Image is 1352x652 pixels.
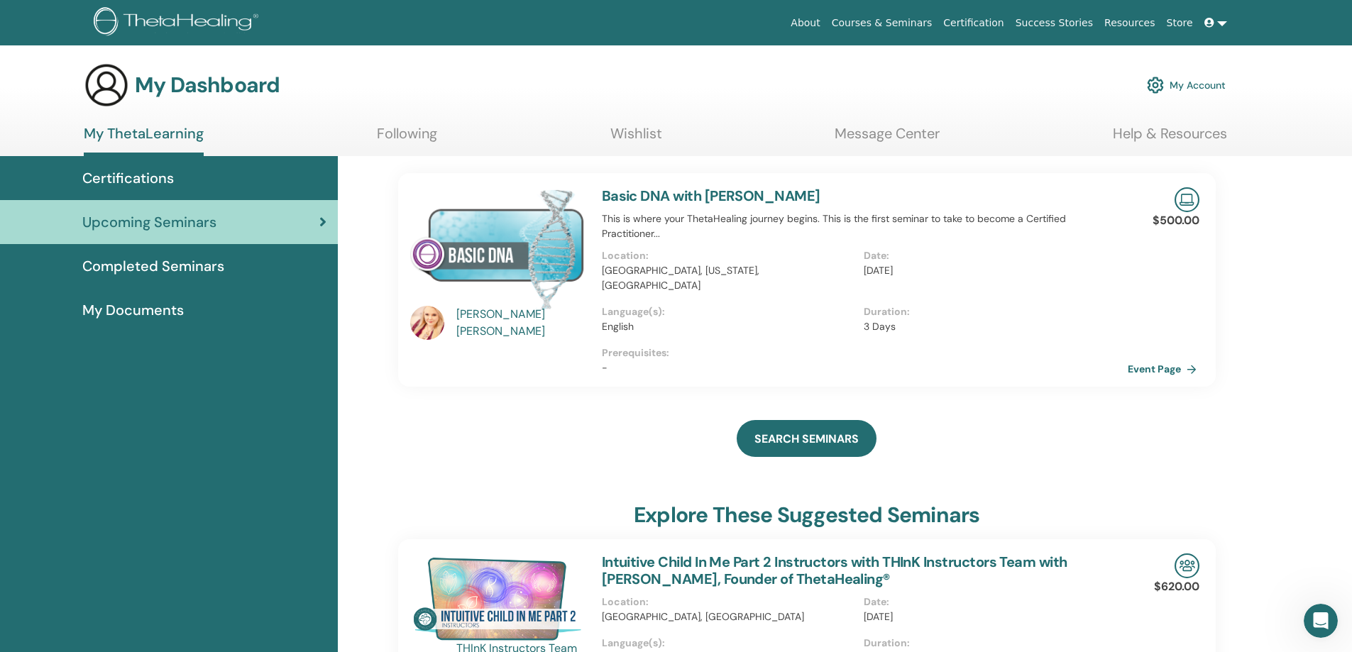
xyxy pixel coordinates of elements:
[864,609,1117,624] p: [DATE]
[1154,578,1199,595] p: $620.00
[84,62,129,108] img: generic-user-icon.jpg
[1175,187,1199,212] img: Live Online Seminar
[864,304,1117,319] p: Duration :
[69,13,119,24] h1: Operator
[1113,125,1227,153] a: Help & Resources
[602,553,1067,588] a: Intuitive Child In Me Part 2 Instructors with THInK Instructors Team with [PERSON_NAME], Founder ...
[602,360,1126,375] p: -
[864,636,1117,651] p: Duration :
[634,502,979,528] h3: explore these suggested seminars
[456,306,588,340] a: [PERSON_NAME] [PERSON_NAME]
[602,346,1126,360] p: Prerequisites :
[1010,10,1099,36] a: Success Stories
[410,553,585,644] img: Intuitive Child In Me Part 2 Instructors
[38,125,199,151] span: I don't see a way to send a code to my attendees for them to…
[22,465,33,476] button: Emoji picker
[737,420,876,457] a: SEARCH SEMINARS
[602,319,855,334] p: English
[11,174,273,230] div: Operator says…
[167,238,261,253] div: Talk to a person 👤
[602,609,855,624] p: [GEOGRAPHIC_DATA], [GEOGRAPHIC_DATA]
[135,72,280,98] h3: My Dashboard
[23,82,221,165] div: How do I add attendees to my seminars?I don't see a way to send a code to my attendees for them to…
[82,167,174,189] span: Certifications
[23,182,221,210] div: Did that answer help, or are you looking for something else?
[23,383,221,425] div: Can you share with us if you are trying to pay for a Practitioner or an Instructor seminar?
[1153,212,1199,229] p: $500.00
[243,459,266,482] button: Send a message…
[51,17,273,62] div: How do I pay for a course I have registered for?
[11,361,233,433] div: Hello,Can you share with us if you are trying to pay for a Practitioner or an Instructor seminar?...
[84,125,204,156] a: My ThetaLearning
[602,595,855,609] p: Location :
[70,331,231,344] div: ThetaHealing joined the conversation
[826,10,938,36] a: Courses & Seminars
[11,174,233,219] div: Did that answer help, or are you looking for something else?
[248,6,275,33] button: Home
[864,248,1117,263] p: Date :
[1161,10,1199,36] a: Store
[1304,604,1338,638] iframe: Intercom live chat
[67,465,79,476] button: Upload attachment
[94,7,263,39] img: logo.png
[864,595,1117,609] p: Date :
[410,187,585,310] img: Basic DNA
[40,8,63,31] img: Profile image for Operator
[602,263,855,293] p: [GEOGRAPHIC_DATA], [US_STATE], [GEOGRAPHIC_DATA]
[1128,358,1202,380] a: Event Page
[602,187,820,205] a: Basic DNA with [PERSON_NAME]
[602,248,855,263] p: Location :
[1147,70,1226,101] a: My Account
[62,26,261,53] div: How do I pay for a course I have registered for?
[11,230,273,272] div: Tracy says…
[864,319,1117,334] p: 3 Days
[602,211,1126,241] p: This is where your ThetaHealing journey begins. This is the first seminar to take to become a Cer...
[52,331,66,345] div: Profile image for ThetaHealing
[938,10,1009,36] a: Certification
[1175,553,1199,578] img: In-Person Seminar
[11,328,273,361] div: ThetaHealing says…
[410,306,444,340] img: default.jpg
[12,435,272,459] textarea: Message…
[864,263,1117,278] p: [DATE]
[11,73,273,174] div: Operator says…
[82,255,224,277] span: Completed Seminars
[1099,10,1161,36] a: Resources
[82,211,216,233] span: Upcoming Seminars
[82,299,184,321] span: My Documents
[377,125,437,153] a: Following
[9,6,36,33] button: go back
[45,465,56,476] button: Gif picker
[602,304,855,319] p: Language(s) :
[11,272,233,317] div: Sure thing! ThetaHealing typically replies in under 2h.
[1147,73,1164,97] img: cog.svg
[754,431,859,446] span: SEARCH SEMINARS
[11,17,273,73] div: Tracy says…
[785,10,825,36] a: About
[23,281,221,309] div: Sure thing! ThetaHealing typically replies in under 2h.
[156,230,273,261] div: Talk to a person 👤
[610,125,662,153] a: Wishlist
[11,361,273,465] div: ThetaHealing says…
[38,94,207,123] div: How do I add attendees to my seminars?
[602,636,855,651] p: Language(s) :
[11,272,273,328] div: Operator says…
[23,370,221,384] div: Hello,
[11,73,233,172] div: How do I add attendees to my seminars?I don't see a way to send a code to my attendees for them to…
[835,125,940,153] a: Message Center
